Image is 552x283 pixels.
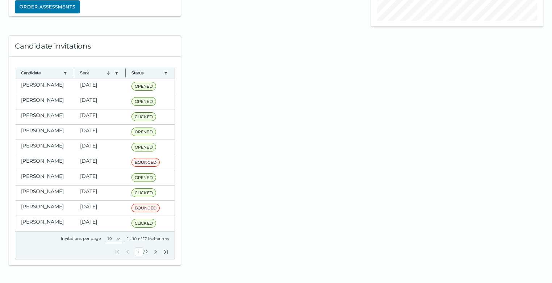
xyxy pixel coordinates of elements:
clr-dg-cell: [PERSON_NAME] [15,155,74,170]
span: OPENED [131,97,156,106]
clr-dg-cell: [DATE] [74,79,125,94]
clr-dg-cell: [DATE] [74,125,125,140]
button: Next Page [153,249,159,255]
clr-dg-cell: [PERSON_NAME] [15,79,74,94]
clr-dg-cell: [PERSON_NAME] [15,170,74,185]
clr-dg-cell: [PERSON_NAME] [15,125,74,140]
div: Candidate invitations [9,36,181,57]
span: OPENED [131,143,156,151]
clr-dg-cell: [PERSON_NAME] [15,109,74,124]
div: / [114,247,169,256]
span: OPENED [131,128,156,136]
span: CLICKED [131,188,156,197]
span: OPENED [131,82,156,91]
div: 1 - 10 of 17 invitations [127,236,169,242]
span: BOUNCED [131,204,160,212]
button: Column resize handle [123,65,128,80]
clr-dg-cell: [PERSON_NAME] [15,94,74,109]
button: Candidate [21,70,60,76]
clr-dg-cell: [DATE] [74,155,125,170]
clr-dg-cell: [PERSON_NAME] [15,140,74,155]
button: Sent [80,70,111,76]
clr-dg-cell: [PERSON_NAME] [15,216,74,231]
span: CLICKED [131,112,156,121]
span: BOUNCED [131,158,160,167]
clr-dg-cell: [DATE] [74,186,125,200]
clr-dg-cell: [DATE] [74,109,125,124]
clr-dg-cell: [DATE] [74,140,125,155]
clr-dg-cell: [DATE] [74,94,125,109]
input: Current Page [135,247,143,256]
button: Previous Page [125,249,130,255]
clr-dg-cell: [DATE] [74,170,125,185]
clr-dg-cell: [PERSON_NAME] [15,201,74,216]
label: Invitations per page [61,236,101,241]
button: Status [131,70,161,76]
button: First Page [114,249,120,255]
span: CLICKED [131,219,156,228]
button: Column resize handle [72,65,76,80]
span: OPENED [131,173,156,182]
clr-dg-cell: [PERSON_NAME] [15,186,74,200]
button: Order assessments [15,0,80,13]
button: Last Page [163,249,169,255]
span: Total Pages [145,249,149,255]
clr-dg-cell: [DATE] [74,201,125,216]
clr-dg-cell: [DATE] [74,216,125,231]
